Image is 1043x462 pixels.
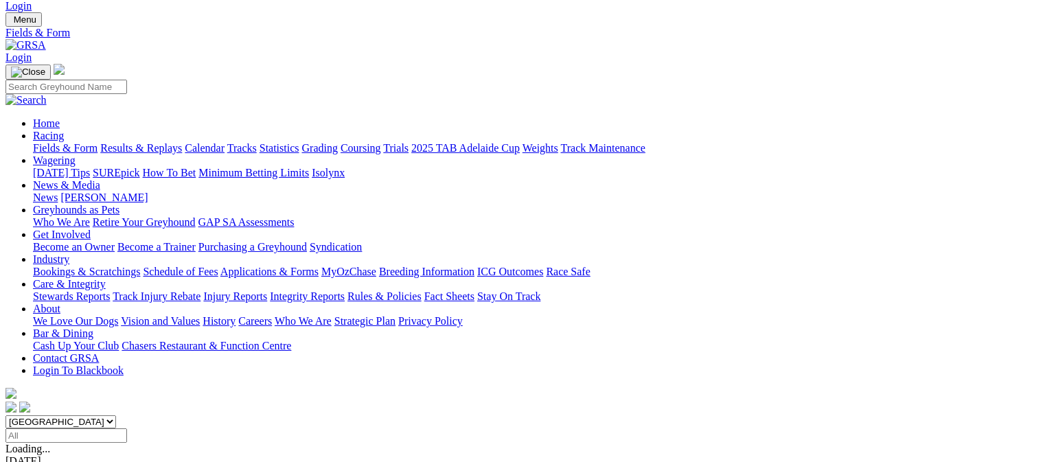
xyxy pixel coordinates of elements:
a: Who We Are [33,216,90,228]
a: [PERSON_NAME] [60,192,148,203]
a: Care & Integrity [33,278,106,290]
div: Greyhounds as Pets [33,216,1038,229]
a: Track Injury Rebate [113,290,200,302]
a: Industry [33,253,69,265]
a: News & Media [33,179,100,191]
a: Grading [302,142,338,154]
img: twitter.svg [19,402,30,413]
img: Close [11,67,45,78]
a: Syndication [310,241,362,253]
input: Select date [5,428,127,443]
a: Stay On Track [477,290,540,302]
img: logo-grsa-white.png [54,64,65,75]
a: News [33,192,58,203]
a: Applications & Forms [220,266,319,277]
div: News & Media [33,192,1038,204]
a: SUREpick [93,167,139,178]
a: [DATE] Tips [33,167,90,178]
a: Get Involved [33,229,91,240]
a: Isolynx [312,167,345,178]
a: ICG Outcomes [477,266,543,277]
a: Bar & Dining [33,327,93,339]
a: Greyhounds as Pets [33,204,119,216]
a: GAP SA Assessments [198,216,295,228]
a: Cash Up Your Club [33,340,119,351]
a: Bookings & Scratchings [33,266,140,277]
a: Rules & Policies [347,290,422,302]
a: We Love Our Dogs [33,315,118,327]
a: Integrity Reports [270,290,345,302]
div: Racing [33,142,1038,154]
div: Bar & Dining [33,340,1038,352]
a: Wagering [33,154,76,166]
div: Wagering [33,167,1038,179]
a: Login [5,51,32,63]
a: Privacy Policy [398,315,463,327]
a: Results & Replays [100,142,182,154]
a: Careers [238,315,272,327]
a: Schedule of Fees [143,266,218,277]
a: Racing [33,130,64,141]
a: Track Maintenance [561,142,645,154]
span: Loading... [5,443,50,454]
div: Industry [33,266,1038,278]
div: About [33,315,1038,327]
a: Vision and Values [121,315,200,327]
a: Become a Trainer [117,241,196,253]
a: Purchasing a Greyhound [198,241,307,253]
a: Weights [523,142,558,154]
button: Toggle navigation [5,12,42,27]
a: Injury Reports [203,290,267,302]
a: Trials [383,142,409,154]
a: Become an Owner [33,241,115,253]
a: Fact Sheets [424,290,474,302]
img: GRSA [5,39,46,51]
input: Search [5,80,127,94]
img: facebook.svg [5,402,16,413]
a: Fields & Form [33,142,98,154]
a: Contact GRSA [33,352,99,364]
a: Login To Blackbook [33,365,124,376]
a: 2025 TAB Adelaide Cup [411,142,520,154]
a: Statistics [260,142,299,154]
a: Chasers Restaurant & Function Centre [122,340,291,351]
a: Strategic Plan [334,315,396,327]
button: Toggle navigation [5,65,51,80]
div: Get Involved [33,241,1038,253]
a: About [33,303,60,314]
a: Race Safe [546,266,590,277]
a: Tracks [227,142,257,154]
a: Coursing [341,142,381,154]
a: Stewards Reports [33,290,110,302]
span: Menu [14,14,36,25]
a: Minimum Betting Limits [198,167,309,178]
a: Breeding Information [379,266,474,277]
a: Calendar [185,142,225,154]
img: Search [5,94,47,106]
a: MyOzChase [321,266,376,277]
img: logo-grsa-white.png [5,388,16,399]
a: Retire Your Greyhound [93,216,196,228]
a: Fields & Form [5,27,1038,39]
div: Care & Integrity [33,290,1038,303]
a: Who We Are [275,315,332,327]
a: How To Bet [143,167,196,178]
a: History [203,315,236,327]
a: Home [33,117,60,129]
